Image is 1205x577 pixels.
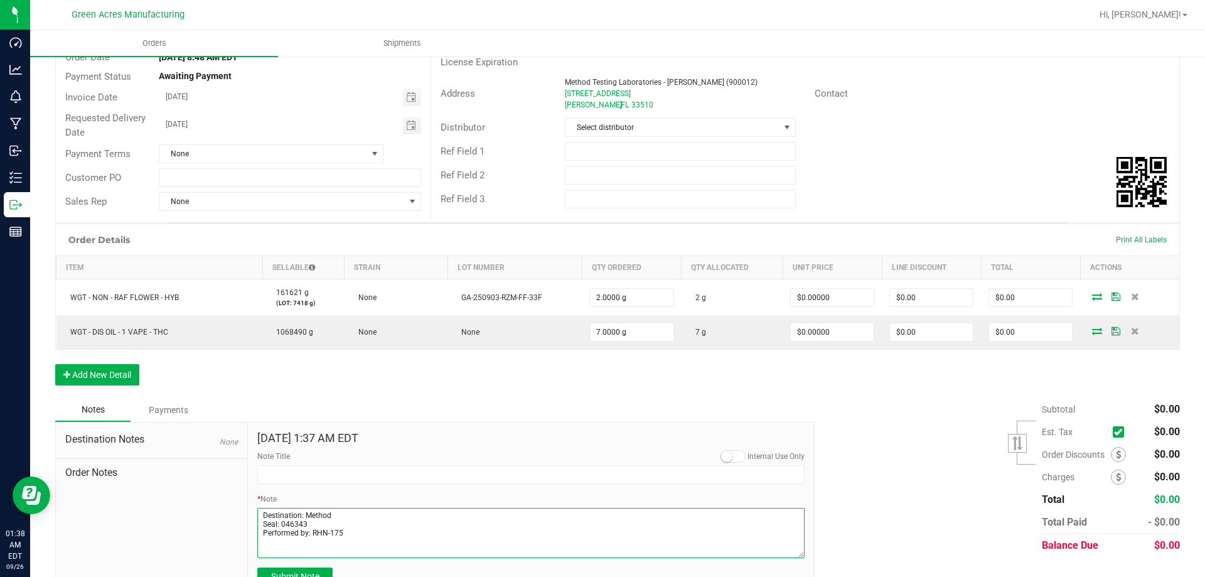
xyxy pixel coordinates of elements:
iframe: Resource center [13,477,50,514]
span: $0.00 [1154,448,1180,460]
span: Payment Terms [65,148,131,159]
span: FL [621,100,629,109]
span: WGT - DIS OIL - 1 VAPE - THC [64,328,168,337]
th: Item [56,256,263,279]
input: 0 [890,323,973,341]
span: Ref Field 1 [441,146,485,157]
strong: [DATE] 8:48 AM EDT [159,52,238,62]
img: Scan me! [1117,157,1167,207]
inline-svg: Dashboard [9,36,22,49]
span: Balance Due [1042,539,1098,551]
span: Contact [815,88,848,99]
inline-svg: Inbound [9,144,22,157]
span: 7 g [689,328,706,337]
span: Sales Rep [65,196,107,207]
span: Order Date [65,51,110,63]
p: (LOT: 7418 g) [270,298,336,308]
input: 0 [989,323,1072,341]
strong: Awaiting Payment [159,71,232,81]
span: Total [1042,493,1064,505]
th: Line Discount [882,256,981,279]
span: WGT - NON - RAF FLOWER - HYB [64,293,179,302]
inline-svg: Analytics [9,63,22,76]
th: Total [981,256,1080,279]
span: None [159,193,404,210]
span: Toggle calendar [403,117,421,134]
qrcode: 12001918 [1117,157,1167,207]
span: [PERSON_NAME] [565,100,622,109]
inline-svg: Inventory [9,171,22,184]
input: 0 [591,323,673,341]
span: Save Order Detail [1106,327,1125,335]
inline-svg: Reports [9,225,22,238]
span: Print All Labels [1116,235,1167,244]
span: 161621 g [270,288,309,297]
th: Qty Ordered [582,256,682,279]
span: License Expiration [441,57,518,68]
span: 33510 [631,100,653,109]
span: None [220,438,238,446]
label: Internal Use Only [747,451,805,462]
span: Order Notes [65,465,238,480]
th: Qty Allocated [682,256,783,279]
span: Charges [1042,472,1111,482]
button: Add New Detail [55,364,139,386]
span: $0.00 [1154,493,1180,505]
span: Save Order Detail [1106,293,1125,300]
h4: [DATE] 1:37 AM EDT [257,432,805,445]
span: None [352,328,377,337]
inline-svg: Manufacturing [9,117,22,130]
div: Notes [55,398,131,422]
span: Toggle calendar [403,89,421,106]
span: $0.00 [1154,426,1180,438]
span: , [619,100,621,109]
span: Customer PO [65,172,121,183]
span: Delete Order Detail [1125,327,1144,335]
inline-svg: Monitoring [9,90,22,103]
th: Lot Number [447,256,582,279]
span: Invoice Date [65,92,117,103]
input: 0 [989,289,1072,306]
span: 1068490 g [270,328,313,337]
span: None [159,145,367,163]
label: Note [257,493,277,505]
a: Orders [30,30,278,57]
h1: Order Details [68,235,130,245]
p: 09/26 [6,562,24,571]
span: Calculate excise tax [1113,424,1130,441]
span: $0.00 [1154,539,1180,551]
span: Ref Field 2 [441,170,485,181]
span: Green Acres Manufacturing [72,9,185,20]
span: None [455,328,479,337]
span: 2 g [689,293,706,302]
th: Actions [1080,256,1179,279]
a: Shipments [278,30,526,57]
span: Est. Tax [1042,427,1108,437]
th: Sellable [262,256,344,279]
span: Address [441,88,475,99]
span: Subtotal [1042,404,1075,414]
span: Delete Order Detail [1125,293,1144,300]
span: Total Paid [1042,516,1087,528]
span: $0.00 [1154,471,1180,483]
input: 0 [890,289,973,306]
span: None [352,293,377,302]
span: [STREET_ADDRESS] [565,89,631,98]
span: Requested Delivery Date [65,112,146,138]
p: 01:38 AM EDT [6,528,24,562]
span: Shipments [367,38,438,49]
span: Order Discounts [1042,450,1111,460]
inline-svg: Outbound [9,198,22,211]
input: 0 [791,289,874,306]
th: Strain [345,256,447,279]
span: Payment Status [65,71,131,82]
span: Hi, [PERSON_NAME]! [1100,9,1181,19]
span: - $0.00 [1148,516,1180,528]
span: $0.00 [1154,403,1180,415]
div: Payments [131,399,206,421]
span: GA-250903-RZM-FF-33F [455,293,542,302]
input: 0 [791,323,874,341]
span: Select distributor [565,119,779,136]
span: Destination Notes [65,432,238,447]
th: Unit Price [783,256,882,279]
